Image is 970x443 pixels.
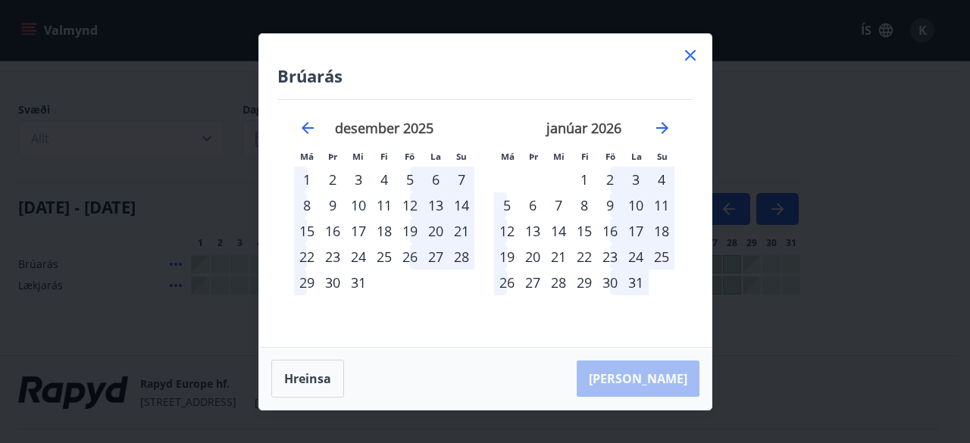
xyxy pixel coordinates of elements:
[294,218,320,244] div: 15
[623,244,649,270] div: 24
[571,167,597,192] div: 1
[520,218,546,244] td: Choose þriðjudagur, 13. janúar 2026 as your check-in date. It’s available.
[623,270,649,295] div: 31
[494,218,520,244] td: Choose mánudagur, 12. janúar 2026 as your check-in date. It’s available.
[623,244,649,270] td: Choose laugardagur, 24. janúar 2026 as your check-in date. It’s available.
[352,151,364,162] small: Mi
[649,167,674,192] td: Choose sunnudagur, 4. janúar 2026 as your check-in date. It’s available.
[494,270,520,295] div: 26
[300,151,314,162] small: Má
[449,167,474,192] td: Choose sunnudagur, 7. desember 2025 as your check-in date. It’s available.
[371,218,397,244] div: 18
[397,167,423,192] td: Choose föstudagur, 5. desember 2025 as your check-in date. It’s available.
[649,192,674,218] div: 11
[649,244,674,270] div: 25
[320,192,346,218] div: 9
[520,244,546,270] div: 20
[397,218,423,244] td: Choose föstudagur, 19. desember 2025 as your check-in date. It’s available.
[449,167,474,192] div: 7
[520,192,546,218] div: 6
[581,151,589,162] small: Fi
[328,151,337,162] small: Þr
[623,167,649,192] td: Choose laugardagur, 3. janúar 2026 as your check-in date. It’s available.
[294,167,320,192] div: 1
[571,192,597,218] td: Choose fimmtudagur, 8. janúar 2026 as your check-in date. It’s available.
[449,218,474,244] div: 21
[299,119,317,137] div: Move backward to switch to the previous month.
[346,244,371,270] div: 24
[294,244,320,270] td: Choose mánudagur, 22. desember 2025 as your check-in date. It’s available.
[346,244,371,270] td: Choose miðvikudagur, 24. desember 2025 as your check-in date. It’s available.
[449,218,474,244] td: Choose sunnudagur, 21. desember 2025 as your check-in date. It’s available.
[649,167,674,192] div: 4
[546,270,571,295] div: 28
[546,119,621,137] strong: janúar 2026
[346,192,371,218] td: Choose miðvikudagur, 10. desember 2025 as your check-in date. It’s available.
[571,167,597,192] td: Choose fimmtudagur, 1. janúar 2026 as your check-in date. It’s available.
[597,244,623,270] div: 23
[320,218,346,244] td: Choose þriðjudagur, 16. desember 2025 as your check-in date. It’s available.
[371,192,397,218] td: Choose fimmtudagur, 11. desember 2025 as your check-in date. It’s available.
[649,218,674,244] div: 18
[571,192,597,218] div: 8
[423,218,449,244] div: 20
[320,270,346,295] td: Choose þriðjudagur, 30. desember 2025 as your check-in date. It’s available.
[520,270,546,295] td: Choose þriðjudagur, 27. janúar 2026 as your check-in date. It’s available.
[294,167,320,192] td: Choose mánudagur, 1. desember 2025 as your check-in date. It’s available.
[346,270,371,295] td: Choose miðvikudagur, 31. desember 2025 as your check-in date. It’s available.
[571,270,597,295] div: 29
[423,244,449,270] td: Choose laugardagur, 27. desember 2025 as your check-in date. It’s available.
[397,218,423,244] div: 19
[623,218,649,244] div: 17
[623,167,649,192] div: 3
[371,244,397,270] td: Choose fimmtudagur, 25. desember 2025 as your check-in date. It’s available.
[294,244,320,270] div: 22
[346,218,371,244] td: Choose miðvikudagur, 17. desember 2025 as your check-in date. It’s available.
[653,119,671,137] div: Move forward to switch to the next month.
[597,244,623,270] td: Choose föstudagur, 23. janúar 2026 as your check-in date. It’s available.
[294,192,320,218] div: 8
[430,151,441,162] small: La
[320,192,346,218] td: Choose þriðjudagur, 9. desember 2025 as your check-in date. It’s available.
[397,192,423,218] div: 12
[346,192,371,218] div: 10
[423,167,449,192] div: 6
[546,244,571,270] td: Choose miðvikudagur, 21. janúar 2026 as your check-in date. It’s available.
[380,151,388,162] small: Fi
[346,270,371,295] div: 31
[397,167,423,192] div: 5
[320,270,346,295] div: 30
[456,151,467,162] small: Su
[397,244,423,270] div: 26
[571,270,597,295] td: Choose fimmtudagur, 29. janúar 2026 as your check-in date. It’s available.
[320,167,346,192] div: 2
[423,244,449,270] div: 27
[449,244,474,270] div: 28
[597,167,623,192] td: Choose föstudagur, 2. janúar 2026 as your check-in date. It’s available.
[371,192,397,218] div: 11
[649,218,674,244] td: Choose sunnudagur, 18. janúar 2026 as your check-in date. It’s available.
[529,151,538,162] small: Þr
[546,270,571,295] td: Choose miðvikudagur, 28. janúar 2026 as your check-in date. It’s available.
[346,167,371,192] td: Choose miðvikudagur, 3. desember 2025 as your check-in date. It’s available.
[320,244,346,270] td: Choose þriðjudagur, 23. desember 2025 as your check-in date. It’s available.
[346,218,371,244] div: 17
[597,270,623,295] td: Choose föstudagur, 30. janúar 2026 as your check-in date. It’s available.
[423,192,449,218] td: Choose laugardagur, 13. desember 2025 as your check-in date. It’s available.
[623,192,649,218] td: Choose laugardagur, 10. janúar 2026 as your check-in date. It’s available.
[371,167,397,192] td: Choose fimmtudagur, 4. desember 2025 as your check-in date. It’s available.
[501,151,515,162] small: Má
[277,100,693,329] div: Calendar
[494,270,520,295] td: Choose mánudagur, 26. janúar 2026 as your check-in date. It’s available.
[520,218,546,244] div: 13
[553,151,565,162] small: Mi
[571,218,597,244] div: 15
[320,218,346,244] div: 16
[277,64,693,87] h4: Brúarás
[605,151,615,162] small: Fö
[494,218,520,244] div: 12
[623,192,649,218] div: 10
[520,244,546,270] td: Choose þriðjudagur, 20. janúar 2026 as your check-in date. It’s available.
[271,360,344,398] button: Hreinsa
[371,167,397,192] div: 4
